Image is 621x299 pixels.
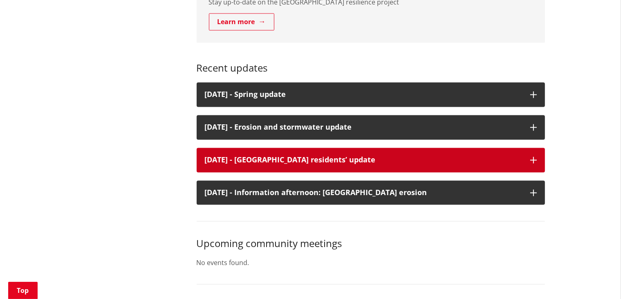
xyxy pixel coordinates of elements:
[205,189,522,197] p: [DATE] - Information afternoon: [GEOGRAPHIC_DATA] erosion
[205,156,522,164] p: [DATE] - [GEOGRAPHIC_DATA] residents’ update
[197,258,545,268] p: No events found.
[197,148,545,172] button: [DATE] - [GEOGRAPHIC_DATA] residents’ update
[197,115,545,139] button: [DATE] - Erosion and stormwater update
[205,123,522,131] p: [DATE] - Erosion and stormwater update
[8,282,38,299] a: Top
[197,180,545,205] button: [DATE] - Information afternoon: [GEOGRAPHIC_DATA] erosion
[197,51,545,74] h3: Recent updates
[209,13,274,30] a: Learn more
[197,238,545,250] h3: Upcoming community meetings
[583,265,613,294] iframe: Messenger Launcher
[197,82,545,107] button: [DATE] - Spring update
[205,90,522,99] h3: [DATE] - Spring update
